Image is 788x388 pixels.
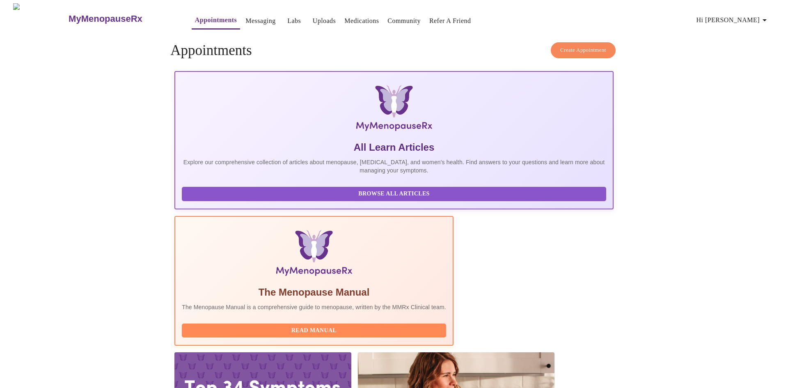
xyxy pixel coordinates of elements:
button: Medications [341,13,382,29]
a: Labs [287,15,301,27]
span: Browse All Articles [190,189,598,199]
a: Read Manual [182,326,448,333]
img: MyMenopauseRx Logo [13,3,68,34]
a: Appointments [195,14,237,26]
a: Refer a Friend [429,15,471,27]
h5: The Menopause Manual [182,286,446,299]
button: Refer a Friend [426,13,474,29]
h4: Appointments [170,42,618,59]
a: Community [387,15,421,27]
p: The Menopause Manual is a comprehensive guide to menopause, written by the MMRx Clinical team. [182,303,446,311]
h5: All Learn Articles [182,141,606,154]
button: Create Appointment [551,42,616,58]
a: Medications [344,15,379,27]
button: Read Manual [182,324,446,338]
button: Labs [281,13,307,29]
button: Browse All Articles [182,187,606,201]
span: Create Appointment [560,46,606,55]
a: Messaging [245,15,275,27]
button: Community [384,13,424,29]
img: Menopause Manual [224,230,404,279]
button: Messaging [242,13,279,29]
button: Appointments [192,12,240,30]
a: MyMenopauseRx [68,5,175,33]
a: Uploads [313,15,336,27]
span: Hi [PERSON_NAME] [696,14,770,26]
h3: MyMenopauseRx [69,14,142,24]
a: Browse All Articles [182,190,608,197]
p: Explore our comprehensive collection of articles about menopause, [MEDICAL_DATA], and women's hea... [182,158,606,174]
img: MyMenopauseRx Logo [248,85,540,134]
button: Uploads [309,13,339,29]
button: Hi [PERSON_NAME] [693,12,773,28]
span: Read Manual [190,326,438,336]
